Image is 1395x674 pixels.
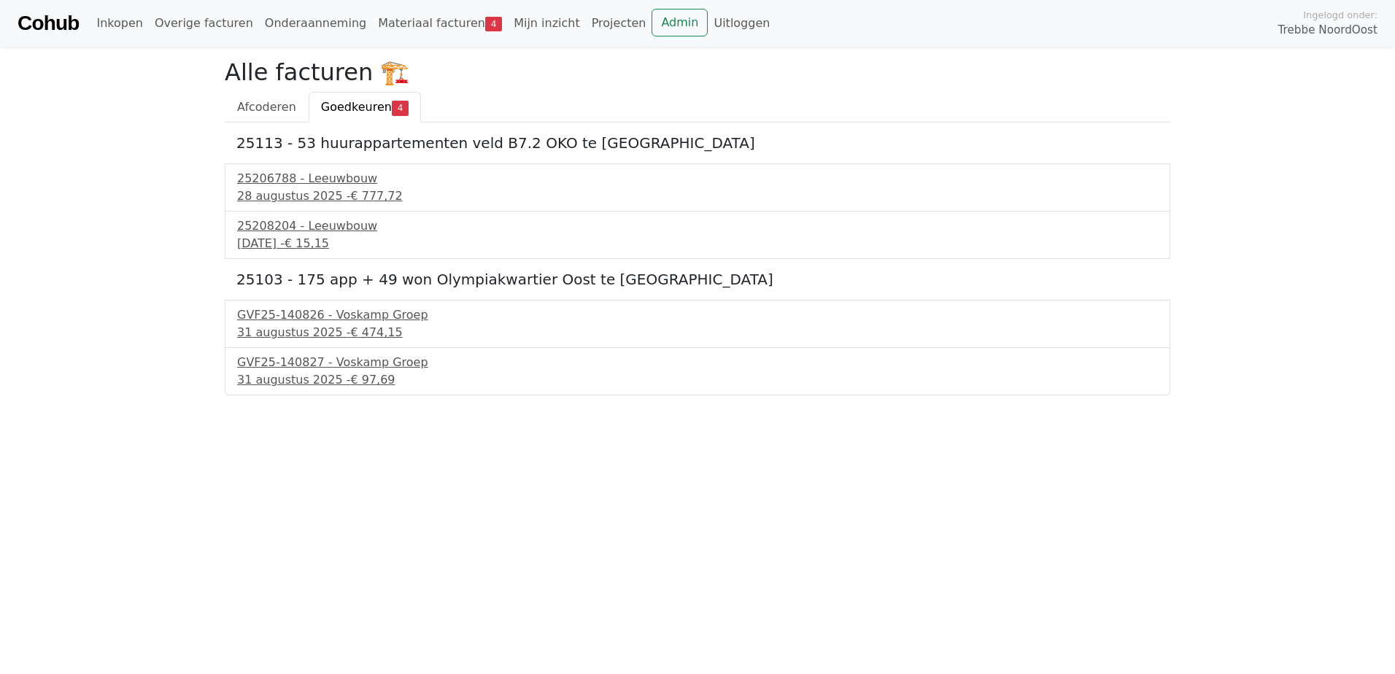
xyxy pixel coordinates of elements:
[372,9,508,38] a: Materiaal facturen4
[237,371,1158,389] div: 31 augustus 2025 -
[225,92,309,123] a: Afcoderen
[309,92,421,123] a: Goedkeuren4
[485,17,502,31] span: 4
[392,101,409,115] span: 4
[237,187,1158,205] div: 28 augustus 2025 -
[586,9,652,38] a: Projecten
[237,354,1158,389] a: GVF25-140827 - Voskamp Groep31 augustus 2025 -€ 97,69
[350,189,402,203] span: € 777,72
[350,373,395,387] span: € 97,69
[237,217,1158,252] a: 25208204 - Leeuwbouw[DATE] -€ 15,15
[237,170,1158,205] a: 25206788 - Leeuwbouw28 augustus 2025 -€ 777,72
[237,100,296,114] span: Afcoderen
[237,306,1158,341] a: GVF25-140826 - Voskamp Groep31 augustus 2025 -€ 474,15
[237,324,1158,341] div: 31 augustus 2025 -
[237,217,1158,235] div: 25208204 - Leeuwbouw
[225,58,1170,86] h2: Alle facturen 🏗️
[259,9,372,38] a: Onderaanneming
[708,9,776,38] a: Uitloggen
[1303,8,1377,22] span: Ingelogd onder:
[236,134,1159,152] h5: 25113 - 53 huurappartementen veld B7.2 OKO te [GEOGRAPHIC_DATA]
[350,325,402,339] span: € 474,15
[1278,22,1377,39] span: Trebbe NoordOost
[149,9,259,38] a: Overige facturen
[237,354,1158,371] div: GVF25-140827 - Voskamp Groep
[237,306,1158,324] div: GVF25-140826 - Voskamp Groep
[285,236,329,250] span: € 15,15
[508,9,586,38] a: Mijn inzicht
[652,9,708,36] a: Admin
[236,271,1159,288] h5: 25103 - 175 app + 49 won Olympiakwartier Oost te [GEOGRAPHIC_DATA]
[237,235,1158,252] div: [DATE] -
[237,170,1158,187] div: 25206788 - Leeuwbouw
[18,6,79,41] a: Cohub
[90,9,148,38] a: Inkopen
[321,100,392,114] span: Goedkeuren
